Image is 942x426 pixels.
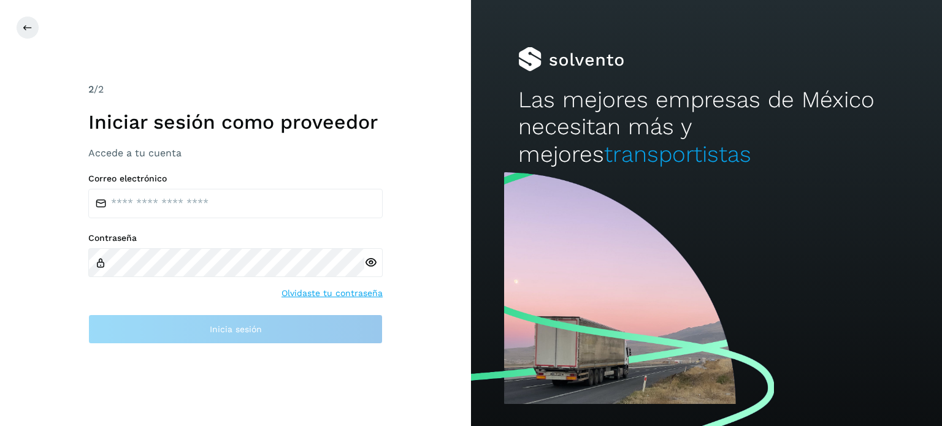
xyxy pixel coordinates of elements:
[88,147,383,159] h3: Accede a tu cuenta
[210,325,262,333] span: Inicia sesión
[281,287,383,300] a: Olvidaste tu contraseña
[88,173,383,184] label: Correo electrónico
[518,86,895,168] h2: Las mejores empresas de México necesitan más y mejores
[88,314,383,344] button: Inicia sesión
[88,82,383,97] div: /2
[88,83,94,95] span: 2
[88,110,383,134] h1: Iniciar sesión como proveedor
[88,233,383,243] label: Contraseña
[604,141,751,167] span: transportistas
